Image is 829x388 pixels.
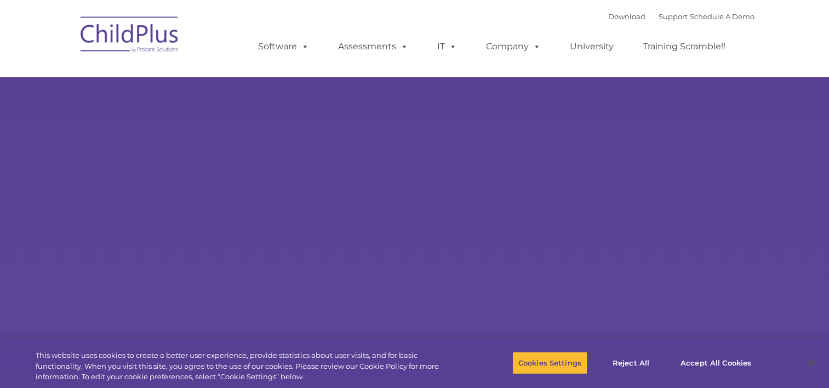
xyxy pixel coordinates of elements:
div: This website uses cookies to create a better user experience, provide statistics about user visit... [36,350,456,383]
img: ChildPlus by Procare Solutions [75,9,185,64]
button: Reject All [597,351,665,374]
button: Close [799,351,824,375]
a: IT [426,36,468,58]
a: Download [608,12,645,21]
a: Company [475,36,552,58]
button: Cookies Settings [512,351,587,374]
font: | [608,12,754,21]
a: Software [247,36,320,58]
a: Assessments [327,36,419,58]
a: University [559,36,625,58]
button: Accept All Cookies [674,351,757,374]
a: Schedule A Demo [690,12,754,21]
a: Training Scramble!! [632,36,736,58]
a: Support [659,12,688,21]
